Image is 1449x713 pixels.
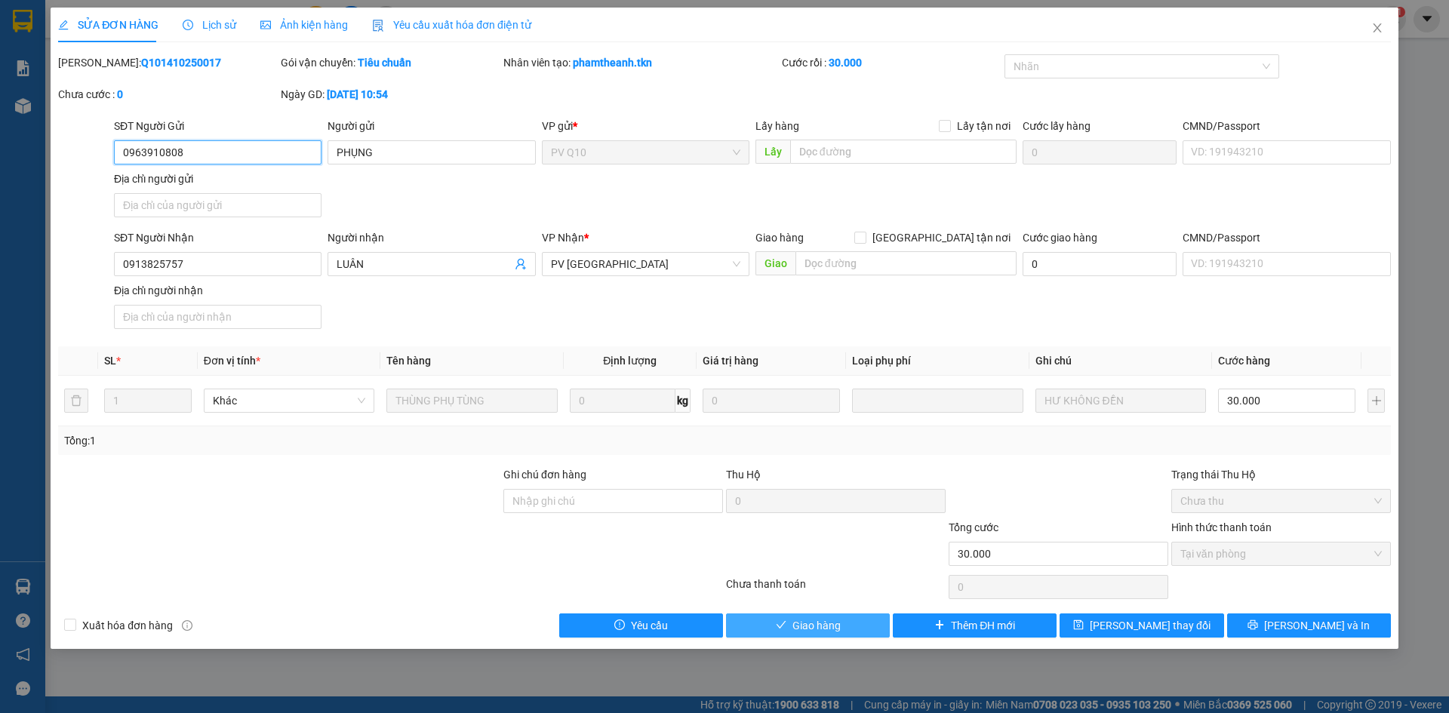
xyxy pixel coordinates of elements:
button: printer[PERSON_NAME] và In [1227,613,1391,638]
label: Ghi chú đơn hàng [503,469,586,481]
div: Cước rồi : [782,54,1001,71]
span: Giao hàng [792,617,841,634]
button: exclamation-circleYêu cầu [559,613,723,638]
input: VD: Bàn, Ghế [386,389,557,413]
span: picture [260,20,271,30]
span: Tổng cước [949,521,998,533]
img: icon [372,20,384,32]
span: info-circle [182,620,192,631]
span: [PERSON_NAME] và In [1264,617,1370,634]
span: Tại văn phòng [1180,542,1382,565]
div: Chưa thanh toán [724,576,947,602]
span: PV Hòa Thành [551,253,740,275]
div: SĐT Người Gửi [114,118,321,134]
div: Nhân viên tạo: [503,54,779,71]
b: Q101410250017 [141,57,221,69]
span: Giao [755,251,795,275]
span: Thu Hộ [726,469,761,481]
span: Xuất hóa đơn hàng [76,617,179,634]
li: [STREET_ADDRESS][PERSON_NAME]. [GEOGRAPHIC_DATA], Tỉnh [GEOGRAPHIC_DATA] [141,37,631,56]
img: logo.jpg [19,19,94,94]
span: Giao hàng [755,232,804,244]
span: Đơn vị tính [204,355,260,367]
div: VP gửi [542,118,749,134]
span: Tên hàng [386,355,431,367]
span: Yêu cầu [631,617,668,634]
input: Dọc đường [790,140,1017,164]
input: 0 [703,389,840,413]
span: Định lượng [603,355,657,367]
button: save[PERSON_NAME] thay đổi [1060,613,1223,638]
div: Địa chỉ người gửi [114,171,321,187]
button: delete [64,389,88,413]
span: Cước hàng [1218,355,1270,367]
div: SĐT Người Nhận [114,229,321,246]
input: Ghi chú đơn hàng [503,489,723,513]
button: plusThêm ĐH mới [893,613,1057,638]
span: exclamation-circle [614,619,625,632]
span: SỬA ĐƠN HÀNG [58,19,158,31]
div: Trạng thái Thu Hộ [1171,466,1391,483]
span: Thêm ĐH mới [951,617,1015,634]
div: Người nhận [328,229,535,246]
span: Lấy [755,140,790,164]
span: [PERSON_NAME] thay đổi [1090,617,1211,634]
button: checkGiao hàng [726,613,890,638]
b: 0 [117,88,123,100]
div: Địa chỉ người nhận [114,282,321,299]
li: Hotline: 1900 8153 [141,56,631,75]
button: plus [1367,389,1384,413]
span: [GEOGRAPHIC_DATA] tận nơi [866,229,1017,246]
span: edit [58,20,69,30]
input: Dọc đường [795,251,1017,275]
label: Hình thức thanh toán [1171,521,1272,533]
span: save [1073,619,1084,632]
b: GỬI : PV [GEOGRAPHIC_DATA] [19,109,225,160]
span: plus [934,619,945,632]
input: Địa chỉ của người nhận [114,305,321,329]
th: Ghi chú [1029,346,1212,376]
input: Địa chỉ của người gửi [114,193,321,217]
div: Gói vận chuyển: [281,54,500,71]
button: Close [1356,8,1398,50]
span: Lấy hàng [755,120,799,132]
span: printer [1247,619,1258,632]
span: Khác [213,389,365,412]
div: CMND/Passport [1183,118,1390,134]
div: Tổng: 1 [64,432,559,449]
span: Giá trị hàng [703,355,758,367]
div: CMND/Passport [1183,229,1390,246]
b: Tiêu chuẩn [358,57,411,69]
div: Chưa cước : [58,86,278,103]
b: [DATE] 10:54 [327,88,388,100]
span: kg [675,389,691,413]
label: Cước lấy hàng [1023,120,1091,132]
span: VP Nhận [542,232,584,244]
div: Ngày GD: [281,86,500,103]
span: PV Q10 [551,141,740,164]
span: SL [104,355,116,367]
div: [PERSON_NAME]: [58,54,278,71]
th: Loại phụ phí [846,346,1029,376]
span: user-add [515,258,527,270]
input: Cước giao hàng [1023,252,1177,276]
span: Chưa thu [1180,490,1382,512]
label: Cước giao hàng [1023,232,1097,244]
span: check [776,619,786,632]
span: Lấy tận nơi [951,118,1017,134]
b: 30.000 [829,57,862,69]
span: close [1371,22,1383,34]
div: Người gửi [328,118,535,134]
input: Ghi Chú [1035,389,1206,413]
b: phamtheanh.tkn [573,57,652,69]
span: Lịch sử [183,19,236,31]
input: Cước lấy hàng [1023,140,1177,164]
span: Yêu cầu xuất hóa đơn điện tử [372,19,531,31]
span: clock-circle [183,20,193,30]
span: Ảnh kiện hàng [260,19,348,31]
